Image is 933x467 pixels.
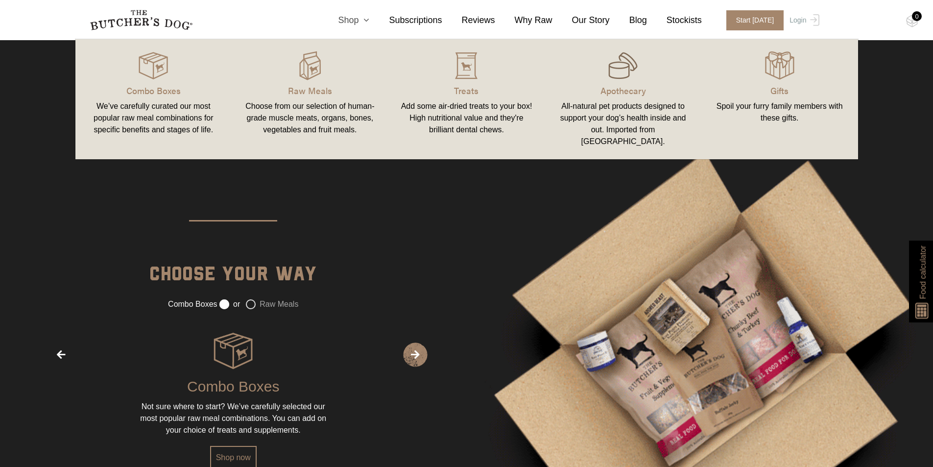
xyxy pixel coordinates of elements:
[318,14,369,27] a: Shop
[917,246,929,299] span: Food calculator
[219,299,240,309] label: or
[556,84,690,97] p: Apothecary
[608,51,638,80] img: newTBD_Apothecary_Hover.png
[647,14,702,27] a: Stockists
[545,49,701,149] a: Apothecary All-natural pet products designed to support your dog’s health inside and out. Importe...
[168,298,217,310] label: Combo Boxes
[232,49,388,149] a: Raw Meals Choose from our selection of human-grade muscle meats, organs, bones, vegetables and fr...
[243,84,377,97] p: Raw Meals
[243,100,377,136] div: Choose from our selection of human-grade muscle meats, organs, bones, vegetables and fruit meals.
[906,15,918,27] img: TBD_Cart-Empty.png
[442,14,495,27] a: Reviews
[49,343,73,367] span: Previous
[246,299,298,309] label: Raw Meals
[369,14,442,27] a: Subscriptions
[400,84,533,97] p: Treats
[610,14,647,27] a: Blog
[552,14,610,27] a: Our Story
[495,14,552,27] a: Why Raw
[713,84,846,97] p: Gifts
[717,10,788,30] a: Start [DATE]
[556,100,690,147] div: All-natural pet products designed to support your dog’s health inside and out. Imported from [GEO...
[187,370,279,401] div: Combo Boxes
[87,84,220,97] p: Combo Boxes
[701,49,858,149] a: Gifts Spoil your furry family members with these gifts.
[713,100,846,124] div: Spoil your furry family members with these gifts.
[149,259,317,298] div: Choose your way
[75,49,232,149] a: Combo Boxes We’ve carefully curated our most popular raw meal combinations for specific benefits ...
[403,343,428,367] span: Next
[388,49,545,149] a: Treats Add some air-dried treats to your box! High nutritional value and they're brilliant dental...
[726,10,784,30] span: Start [DATE]
[135,401,331,436] div: Not sure where to start? We’ve carefully selected our most popular raw meal combinations. You can...
[400,100,533,136] div: Add some air-dried treats to your box! High nutritional value and they're brilliant dental chews.
[787,10,819,30] a: Login
[87,100,220,136] div: We’ve carefully curated our most popular raw meal combinations for specific benefits and stages o...
[912,11,922,21] div: 0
